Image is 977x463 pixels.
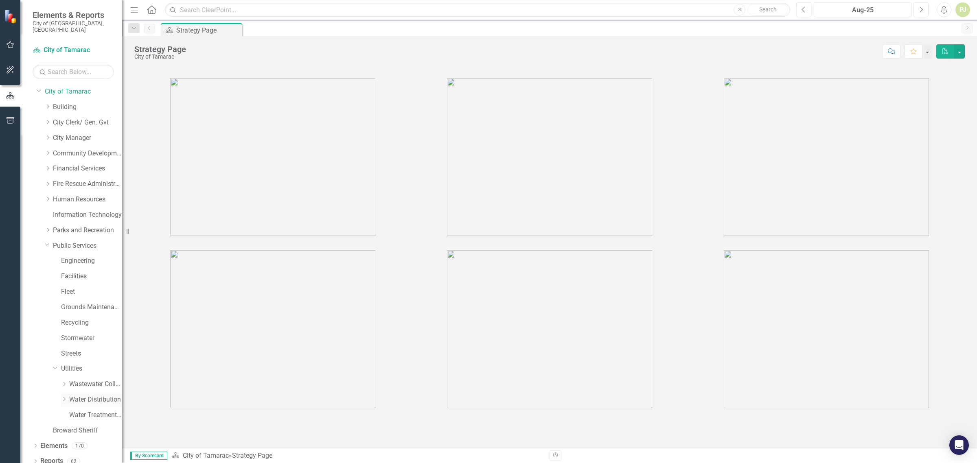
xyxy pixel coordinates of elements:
div: Strategy Page [176,25,240,35]
a: Water Distribution [69,395,122,404]
a: Public Services [53,241,122,251]
img: tamarac5%20v2.png [447,250,652,408]
img: tamarac4%20v2.png [170,250,375,408]
img: tamarac6%20v2.png [724,250,929,408]
a: City Clerk/ Gen. Gvt [53,118,122,127]
button: Search [747,4,788,15]
img: tamarac1%20v3.png [170,78,375,236]
a: City of Tamarac [183,452,229,459]
span: Search [759,6,777,13]
div: Strategy Page [134,45,186,54]
span: By Scorecard [130,452,167,460]
img: tamarac3%20v3.png [724,78,929,236]
img: ClearPoint Strategy [4,9,18,24]
a: Grounds Maintenance [61,303,122,312]
div: Open Intercom Messenger [949,435,969,455]
a: Recycling [61,318,122,328]
button: PJ [955,2,970,17]
button: Aug-25 [814,2,911,17]
a: City of Tamarac [45,87,122,96]
div: Aug-25 [817,5,909,15]
a: Facilities [61,272,122,281]
a: Streets [61,349,122,358]
a: Fire Rescue Administration [53,179,122,189]
input: Search ClearPoint... [165,3,790,17]
a: Utilities [61,364,122,373]
a: Financial Services [53,164,122,173]
div: Strategy Page [232,452,272,459]
a: Wastewater Collection [69,380,122,389]
div: City of Tamarac [134,54,186,60]
a: City of Tamarac [33,46,114,55]
img: tamarac2%20v3.png [447,78,652,236]
div: 170 [72,442,88,449]
a: Human Resources [53,195,122,204]
a: Water Treatment Plant [69,411,122,420]
a: Broward Sheriff [53,426,122,435]
a: Stormwater [61,334,122,343]
input: Search Below... [33,65,114,79]
a: City Manager [53,133,122,143]
a: Parks and Recreation [53,226,122,235]
span: Elements & Reports [33,10,114,20]
a: Building [53,103,122,112]
a: Elements [40,441,68,451]
a: Information Technology [53,210,122,220]
small: City of [GEOGRAPHIC_DATA], [GEOGRAPHIC_DATA] [33,20,114,33]
a: Engineering [61,256,122,266]
a: Fleet [61,287,122,297]
div: » [171,451,543,461]
a: Community Development [53,149,122,158]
